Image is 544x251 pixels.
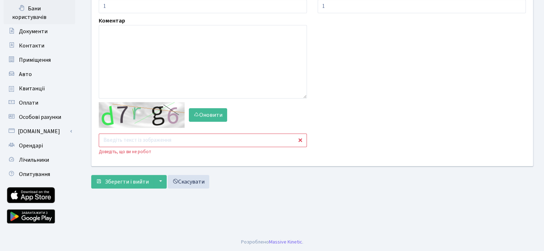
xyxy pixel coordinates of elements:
a: Контакти [4,39,75,53]
span: Квитанції [19,85,45,92]
a: [DOMAIN_NAME] [4,124,75,139]
button: Зберегти і вийти [91,175,153,189]
div: Доведіть, що ви не робот [99,149,307,155]
a: Лічильники [4,153,75,167]
img: default [99,102,185,128]
span: Авто [19,70,32,78]
a: Приміщення [4,53,75,67]
input: Введіть текст із зображення [99,134,307,147]
a: Документи [4,24,75,39]
span: Оплати [19,99,38,107]
a: Орендарі [4,139,75,153]
a: Бани користувачів [4,1,75,24]
span: Опитування [19,170,50,178]
label: Коментар [99,16,125,25]
a: Massive Kinetic [269,238,302,246]
button: Оновити [189,108,227,122]
a: Опитування [4,167,75,181]
span: Особові рахунки [19,113,61,121]
span: Зберегти і вийти [105,178,149,186]
span: Документи [19,27,48,35]
a: Скасувати [168,175,209,189]
a: Особові рахунки [4,110,75,124]
span: Орендарі [19,142,43,150]
span: Приміщення [19,56,51,64]
a: Авто [4,67,75,81]
span: Лічильники [19,156,49,164]
div: Розроблено . [241,238,303,246]
span: Контакти [19,42,44,50]
a: Оплати [4,96,75,110]
a: Квитанції [4,81,75,96]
